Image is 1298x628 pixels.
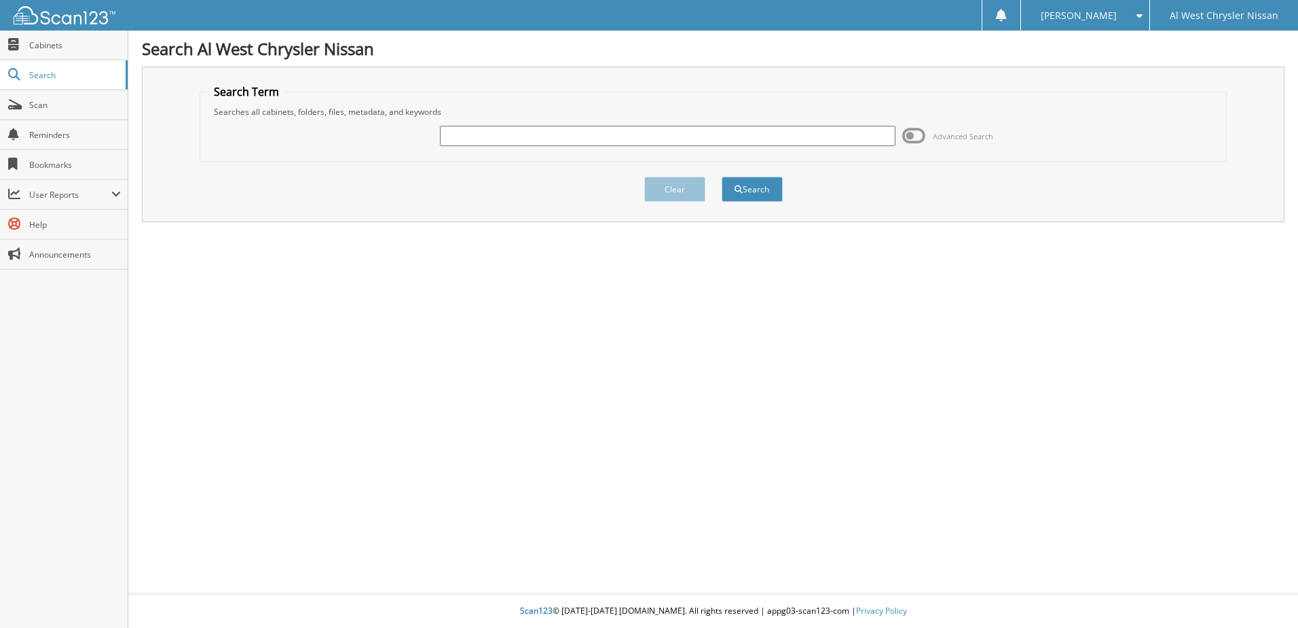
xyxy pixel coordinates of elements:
[644,177,705,202] button: Clear
[142,37,1284,60] h1: Search Al West Chrysler Nissan
[207,84,286,99] legend: Search Term
[520,605,553,616] span: Scan123
[29,159,121,171] span: Bookmarks
[856,605,907,616] a: Privacy Policy
[207,106,1219,118] div: Searches all cabinets, folders, files, metadata, and keywords
[29,129,121,141] span: Reminders
[1041,12,1117,20] span: [PERSON_NAME]
[14,6,115,24] img: scan123-logo-white.svg
[1170,12,1278,20] span: Al West Chrysler Nissan
[128,595,1298,628] div: © [DATE]-[DATE] [DOMAIN_NAME]. All rights reserved | appg03-scan123-com |
[29,69,119,81] span: Search
[29,189,111,200] span: User Reports
[933,131,993,141] span: Advanced Search
[1230,563,1298,628] iframe: Chat Widget
[29,219,121,230] span: Help
[722,177,783,202] button: Search
[29,99,121,111] span: Scan
[29,249,121,260] span: Announcements
[29,39,121,51] span: Cabinets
